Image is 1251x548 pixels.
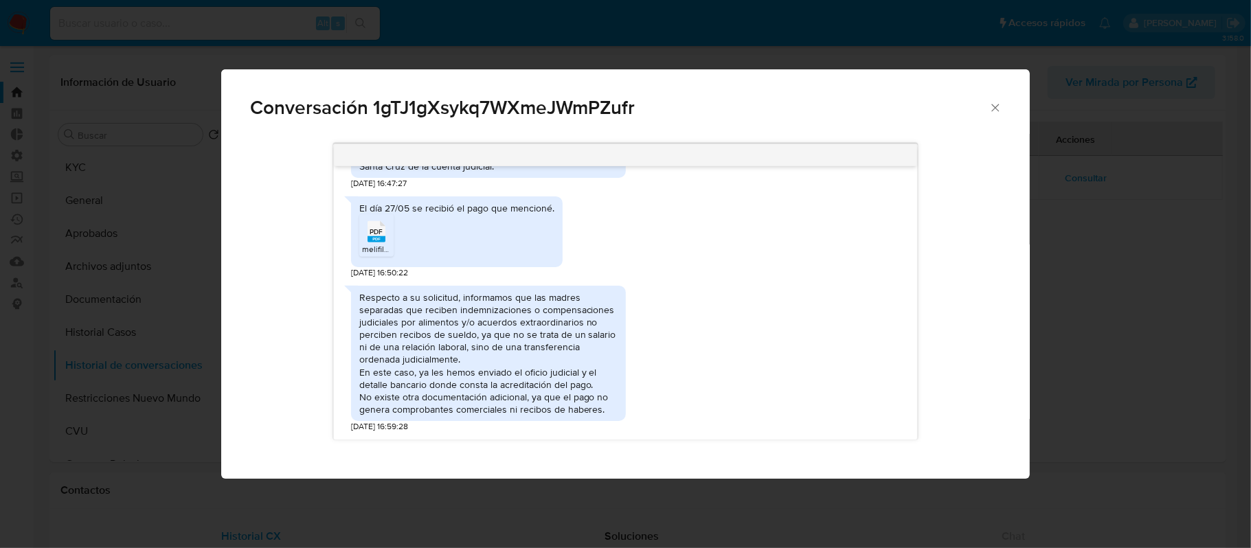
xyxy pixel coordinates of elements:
div: Respecto a su solicitud, informamos que las madres separadas que reciben indemnizaciones o compen... [359,291,618,416]
span: Conversación 1gTJ1gXsykq7WXmeJWmPZufr [250,98,989,117]
span: [DATE] 16:59:28 [351,421,408,433]
button: Cerrar [989,101,1001,113]
div: Buenas tardes, le envío el detalle de la cuenta del banco Santa Cruz de la cuenta judicial. [359,147,618,172]
div: El día 27/05 se recibió el pago que mencioné. [359,202,554,214]
span: PDF [370,227,383,236]
span: melifile1627818357108483595.pdf [362,243,486,255]
span: [DATE] 16:50:22 [351,267,408,279]
span: [DATE] 16:47:27 [351,178,407,190]
div: Comunicación [221,69,1030,479]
